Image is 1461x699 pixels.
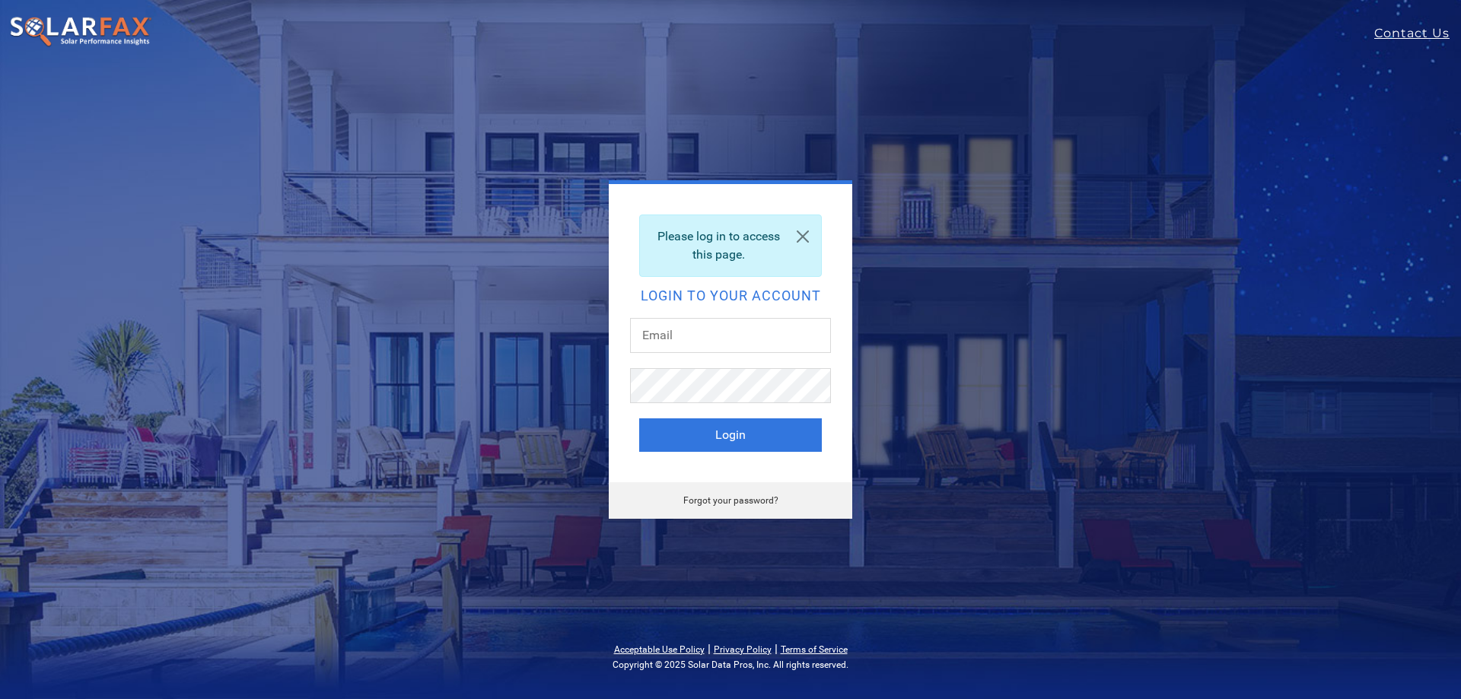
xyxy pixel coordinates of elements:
[785,215,821,258] a: Close
[714,644,772,655] a: Privacy Policy
[781,644,848,655] a: Terms of Service
[683,495,778,506] a: Forgot your password?
[639,289,822,303] h2: Login to your account
[630,318,831,353] input: Email
[708,641,711,656] span: |
[639,418,822,452] button: Login
[775,641,778,656] span: |
[639,214,822,277] div: Please log in to access this page.
[9,16,152,48] img: SolarFax
[614,644,705,655] a: Acceptable Use Policy
[1374,24,1461,43] a: Contact Us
